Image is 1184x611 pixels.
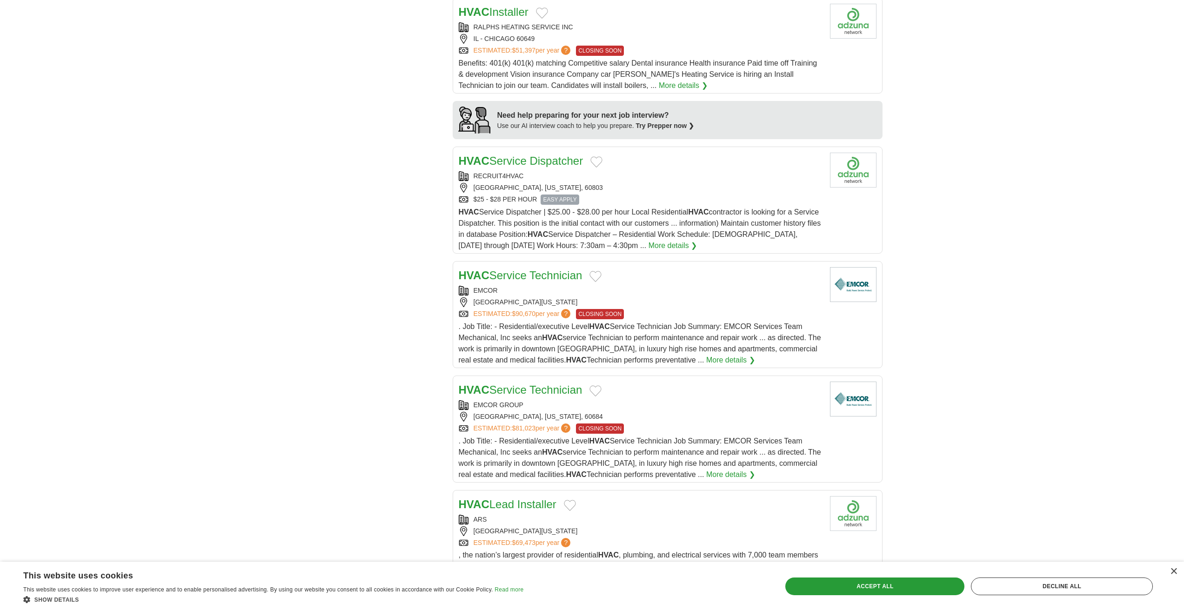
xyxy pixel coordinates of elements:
img: EMCOR Group logo [830,382,876,416]
span: ? [561,309,570,318]
a: HVACService Dispatcher [459,154,583,167]
strong: HVAC [566,356,587,364]
strong: HVAC [459,498,489,510]
strong: HVAC [459,383,489,396]
div: [GEOGRAPHIC_DATA][US_STATE] [459,297,823,307]
a: HVACInstaller [459,6,528,18]
div: Close [1170,568,1177,575]
strong: HVAC [688,208,709,216]
div: IL - CHICAGO 60649 [459,34,823,44]
button: Add to favorite jobs [536,7,548,19]
span: CLOSING SOON [576,309,624,319]
img: Company logo [830,4,876,39]
span: This website uses cookies to improve user experience and to enable personalised advertising. By u... [23,586,493,593]
span: Show details [34,597,79,603]
strong: HVAC [459,6,489,18]
a: EMCOR [474,287,498,294]
span: ? [561,538,570,547]
strong: HVAC [459,269,489,282]
div: RALPHS HEATING SERVICE INC [459,22,823,32]
a: HVACLead Installer [459,498,556,510]
strong: HVAC [598,551,619,559]
span: ? [561,46,570,55]
strong: HVAC [459,154,489,167]
strong: HVAC [566,470,587,478]
span: $90,670 [512,310,535,317]
div: Show details [23,595,523,604]
span: , the nation’s largest provider of residential , plumbing, and electrical services with 7,000 tea... [459,551,822,592]
span: . Job Title: - Residential/executive Level Service Technician Job Summary: EMCOR Services Team Me... [459,437,821,478]
button: Add to favorite jobs [564,500,576,511]
img: Company logo [830,153,876,188]
strong: HVAC [459,208,479,216]
strong: HVAC [542,334,562,342]
button: Add to favorite jobs [589,271,602,282]
div: $25 - $28 PER HOUR [459,195,823,205]
span: EASY APPLY [541,195,579,205]
span: $51,397 [512,47,535,54]
span: CLOSING SOON [576,423,624,434]
img: EMCOR Group logo [830,267,876,302]
div: Use our AI interview coach to help you prepare. [497,121,695,131]
span: $81,023 [512,424,535,432]
a: More details ❯ [659,80,708,91]
img: Ars-Rescue Rooter logo [830,496,876,531]
div: Need help preparing for your next job interview? [497,110,695,121]
a: More details ❯ [706,469,755,480]
span: $69,473 [512,539,535,546]
strong: HVAC [542,448,562,456]
strong: HVAC [528,230,548,238]
button: Add to favorite jobs [589,385,602,396]
span: Service Dispatcher | $25.00 - $28.00 per hour Local Residential contractor is looking for a Servi... [459,208,821,249]
div: Decline all [971,577,1153,595]
a: HVACService Technician [459,269,582,282]
a: ESTIMATED:$81,023per year? [474,423,573,434]
a: More details ❯ [706,355,755,366]
div: Accept all [785,577,964,595]
strong: HVAC [589,437,610,445]
a: ESTIMATED:$51,397per year? [474,46,573,56]
a: ESTIMATED:$69,473per year? [474,538,573,548]
div: [GEOGRAPHIC_DATA], [US_STATE], 60684 [459,412,823,422]
div: [GEOGRAPHIC_DATA][US_STATE] [459,526,823,536]
span: ? [561,423,570,433]
div: RECRUIT4HVAC [459,171,823,181]
a: Read more, opens a new window [495,586,523,593]
a: Try Prepper now ❯ [636,122,695,129]
a: More details ❯ [649,240,697,251]
a: ESTIMATED:$90,670per year? [474,309,573,319]
span: . Job Title: - Residential/executive Level Service Technician Job Summary: EMCOR Services Team Me... [459,322,821,364]
div: [GEOGRAPHIC_DATA], [US_STATE], 60803 [459,183,823,193]
div: This website uses cookies [23,567,500,581]
a: EMCOR GROUP [474,401,523,409]
span: Benefits: 401(k) 401(k) matching Competitive salary Dental insurance Health insurance Paid time o... [459,59,817,89]
button: Add to favorite jobs [590,156,602,168]
a: ARS [474,516,487,523]
a: HVACService Technician [459,383,582,396]
span: CLOSING SOON [576,46,624,56]
strong: HVAC [589,322,610,330]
